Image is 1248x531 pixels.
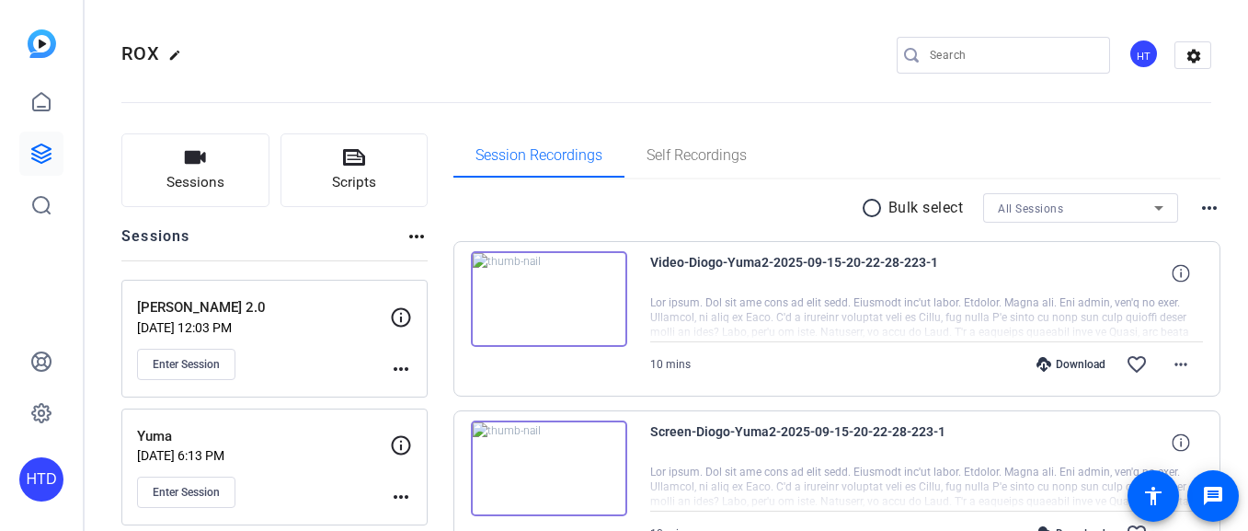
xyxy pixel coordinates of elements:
[888,197,964,219] p: Bulk select
[166,172,224,193] span: Sessions
[1027,357,1115,372] div: Download
[281,133,429,207] button: Scripts
[153,357,220,372] span: Enter Session
[153,485,220,500] span: Enter Session
[168,49,190,71] mat-icon: edit
[19,457,63,502] div: HTD
[332,172,376,193] span: Scripts
[137,297,390,318] p: [PERSON_NAME] 2.0
[650,251,990,295] span: Video-Diogo-Yuma2-2025-09-15-20-22-28-223-1
[1175,42,1212,70] mat-icon: settings
[471,421,627,516] img: thumb-nail
[137,477,235,508] button: Enter Session
[137,320,390,335] p: [DATE] 12:03 PM
[406,225,428,248] mat-icon: more_horiz
[137,448,390,463] p: [DATE] 6:13 PM
[390,486,412,508] mat-icon: more_horiz
[390,358,412,380] mat-icon: more_horiz
[137,426,390,447] p: Yuma
[475,148,602,163] span: Session Recordings
[121,225,190,260] h2: Sessions
[1142,485,1164,507] mat-icon: accessibility
[471,251,627,347] img: thumb-nail
[28,29,56,58] img: blue-gradient.svg
[1128,39,1159,69] div: HT
[1202,485,1224,507] mat-icon: message
[930,44,1095,66] input: Search
[1128,39,1161,71] ngx-avatar: Hello Theo Darling
[650,358,691,371] span: 10 mins
[121,42,159,64] span: ROX
[1126,353,1148,375] mat-icon: favorite_border
[1170,353,1192,375] mat-icon: more_horiz
[650,421,990,465] span: Screen-Diogo-Yuma2-2025-09-15-20-22-28-223-1
[137,349,235,380] button: Enter Session
[998,202,1063,215] span: All Sessions
[647,148,747,163] span: Self Recordings
[121,133,269,207] button: Sessions
[1198,197,1220,219] mat-icon: more_horiz
[861,197,888,219] mat-icon: radio_button_unchecked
